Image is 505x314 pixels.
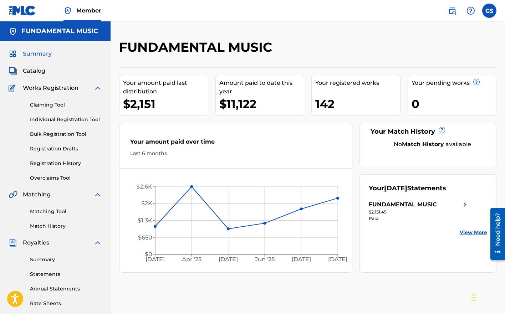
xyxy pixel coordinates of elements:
[369,200,469,222] a: FUNDAMENTAL MUSICright chevron icon$2,151.45Paid
[93,84,102,92] img: expand
[30,130,102,138] a: Bulk Registration Tool
[469,280,505,314] iframe: Chat Widget
[9,238,17,247] img: Royalties
[9,50,17,58] img: Summary
[384,184,407,192] span: [DATE]
[9,67,17,75] img: Catalog
[219,96,304,112] div: $11,122
[30,271,102,278] a: Statements
[9,5,36,16] img: MLC Logo
[30,222,102,230] a: Match History
[369,209,469,215] div: $2,151.45
[369,200,437,209] div: FUNDAMENTAL MUSIC
[30,101,102,109] a: Claiming Tool
[315,79,400,87] div: Your registered works
[93,190,102,199] img: expand
[9,190,17,199] img: Matching
[119,39,276,55] h2: FUNDAMENTAL MUSIC
[138,217,152,224] tspan: $1.3K
[448,6,456,15] img: search
[138,234,152,241] tspan: $650
[30,208,102,215] a: Matching Tool
[30,256,102,263] a: Summary
[466,6,475,15] img: help
[23,190,51,199] span: Matching
[9,67,45,75] a: CatalogCatalog
[378,140,487,149] div: No available
[141,200,152,207] tspan: $2K
[412,79,496,87] div: Your pending works
[9,27,17,36] img: Accounts
[23,238,49,247] span: Royalties
[145,251,152,258] tspan: $0
[30,285,102,293] a: Annual Statements
[146,256,165,263] tspan: [DATE]
[255,256,275,263] tspan: Jun '25
[482,4,496,18] div: User Menu
[461,200,469,209] img: right chevron icon
[219,79,304,96] div: Amount paid to date this year
[21,27,98,35] h5: FUNDAMENTAL MUSIC
[460,229,487,236] a: View More
[369,127,487,137] div: Your Match History
[23,50,52,58] span: Summary
[439,127,445,133] span: ?
[445,4,459,18] a: Public Search
[474,79,479,85] span: ?
[93,238,102,247] img: expand
[30,145,102,153] a: Registration Drafts
[30,300,102,307] a: Rate Sheets
[369,215,469,222] div: Paid
[315,96,400,112] div: 142
[464,4,478,18] div: Help
[123,79,208,96] div: Your amount paid last distribution
[76,6,101,15] span: Member
[30,174,102,182] a: Overclaims Tool
[23,84,78,92] span: Works Registration
[328,256,347,263] tspan: [DATE]
[291,256,311,263] tspan: [DATE]
[485,205,505,262] iframe: Resource Center
[219,256,238,263] tspan: [DATE]
[9,84,18,92] img: Works Registration
[182,256,202,263] tspan: Apr '25
[130,138,341,150] div: Your amount paid over time
[136,183,152,190] tspan: $2.6K
[30,160,102,167] a: Registration History
[63,6,72,15] img: Top Rightsholder
[23,67,45,75] span: Catalog
[412,96,496,112] div: 0
[369,184,446,193] div: Your Statements
[123,96,208,112] div: $2,151
[130,150,341,157] div: Last 6 months
[402,141,444,148] strong: Match History
[9,50,52,58] a: SummarySummary
[471,287,476,308] div: Drag
[30,116,102,123] a: Individual Registration Tool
